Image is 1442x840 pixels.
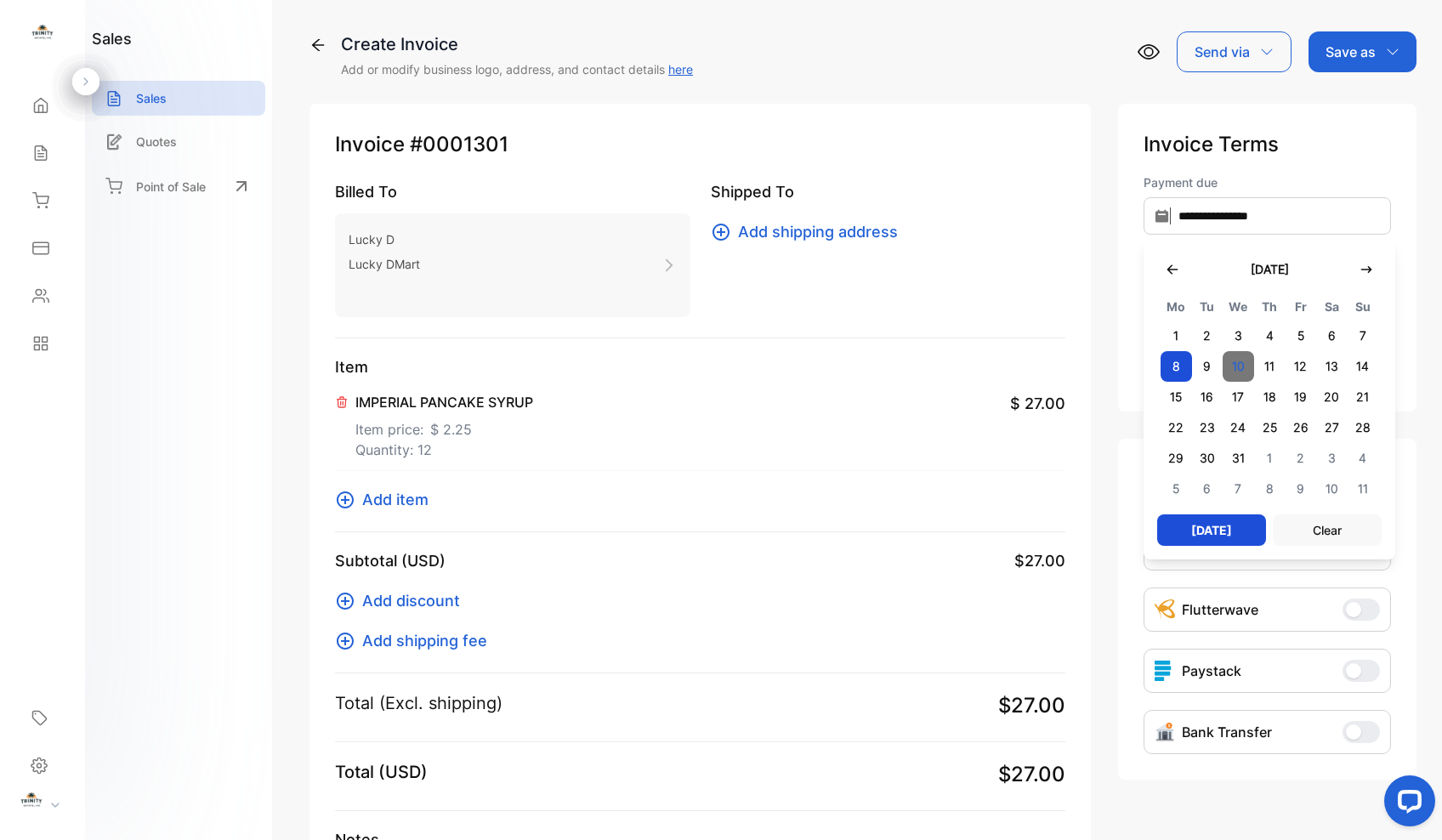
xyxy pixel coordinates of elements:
span: 22 [1161,412,1192,443]
span: We [1223,297,1254,317]
span: 2 [1285,443,1316,474]
span: 25 [1254,412,1286,443]
button: Add shipping address [711,220,908,243]
p: Total (USD) [335,759,428,785]
span: 29 [1161,443,1192,474]
span: 3 [1316,443,1348,474]
span: Th [1254,297,1286,317]
span: 14 [1347,351,1378,382]
span: 19 [1285,382,1316,412]
span: $ 27.00 [1010,392,1065,415]
span: 5 [1161,474,1192,504]
span: 4 [1254,321,1286,351]
span: 28 [1347,412,1378,443]
span: 9 [1192,351,1223,382]
span: 20 [1316,382,1348,412]
button: Send via [1177,31,1292,72]
span: 8 [1254,474,1286,504]
span: 31 [1223,443,1254,474]
div: Create Invoice [341,31,693,57]
span: 4 [1347,443,1378,474]
p: Point of Sale [136,178,206,196]
img: icon [1155,661,1175,681]
p: Send via [1195,42,1250,62]
span: Fr [1285,297,1316,317]
a: Point of Sale [92,167,265,205]
span: 3 [1223,321,1254,351]
p: IMPERIAL PANCAKE SYRUP [355,392,533,412]
span: 27 [1316,412,1348,443]
span: Add discount [362,589,460,612]
span: $27.00 [1014,549,1065,572]
span: Su [1347,297,1378,317]
span: 13 [1316,351,1348,382]
span: $ 2.25 [430,419,472,440]
span: 10 [1316,474,1348,504]
label: Payment due [1144,173,1391,191]
button: [DATE] [1234,252,1306,287]
span: 11 [1347,474,1378,504]
a: here [668,62,693,77]
button: Add discount [335,589,470,612]
p: Save as [1326,42,1376,62]
p: Paystack [1182,661,1241,681]
span: 17 [1223,382,1254,412]
span: 21 [1347,382,1378,412]
span: 7 [1223,474,1254,504]
span: Mo [1161,297,1192,317]
img: profile [19,790,44,815]
span: 1 [1254,443,1286,474]
p: Add or modify business logo, address, and contact details [341,60,693,78]
p: Lucky DMart [349,252,420,276]
iframe: LiveChat chat widget [1371,769,1442,840]
span: 18 [1254,382,1286,412]
span: Add shipping fee [362,629,487,652]
p: Subtotal (USD) [335,549,446,572]
span: 8 [1161,351,1192,382]
p: Invoice [335,129,1065,160]
span: Add shipping address [738,220,898,243]
p: Quotes [136,133,177,150]
span: 12 [1285,351,1316,382]
p: Invoice Terms [1144,129,1391,160]
span: 9 [1285,474,1316,504]
span: 15 [1161,382,1192,412]
span: $27.00 [998,690,1065,721]
p: Item [335,355,1065,378]
img: Icon [1155,722,1175,742]
span: 1 [1161,321,1192,351]
span: Add item [362,488,429,511]
span: 7 [1347,321,1378,351]
p: Quantity: 12 [355,440,533,460]
span: 26 [1285,412,1316,443]
span: 24 [1223,412,1254,443]
p: Lucky D [349,227,420,252]
span: 30 [1192,443,1223,474]
button: Add shipping fee [335,629,497,652]
span: 16 [1192,382,1223,412]
img: Icon [1155,599,1175,620]
p: Flutterwave [1182,599,1258,620]
span: 23 [1192,412,1223,443]
span: 11 [1254,351,1286,382]
button: [DATE] [1157,514,1266,546]
span: Sa [1316,297,1348,317]
button: Save as [1309,31,1416,72]
h1: sales [92,27,132,50]
span: Tu [1192,297,1223,317]
p: Item price: [355,412,533,440]
p: Bank Transfer [1182,722,1272,742]
p: Shipped To [711,180,1066,203]
span: 6 [1316,321,1348,351]
span: 10 [1223,351,1254,382]
a: Quotes [92,124,265,159]
span: 5 [1285,321,1316,351]
img: logo [30,22,55,48]
a: Sales [92,81,265,116]
span: #0001301 [410,129,508,160]
span: $27.00 [998,759,1065,790]
p: Sales [136,89,167,107]
span: 6 [1192,474,1223,504]
span: 2 [1192,321,1223,351]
